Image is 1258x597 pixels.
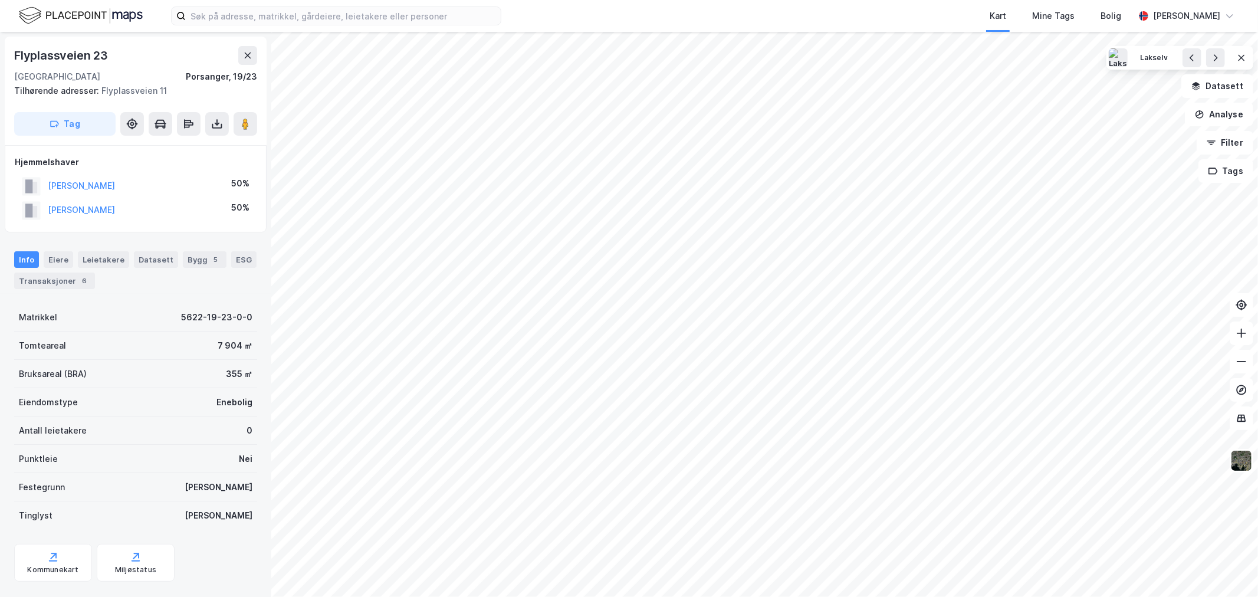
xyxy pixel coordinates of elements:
div: 355 ㎡ [226,367,252,381]
div: Bygg [183,251,226,268]
div: Enebolig [216,395,252,409]
div: Punktleie [19,452,58,466]
div: Hjemmelshaver [15,155,257,169]
button: Datasett [1181,74,1253,98]
div: Bolig [1101,9,1121,23]
div: [PERSON_NAME] [1153,9,1220,23]
button: Tag [14,112,116,136]
div: Mine Tags [1032,9,1075,23]
div: 5 [210,254,222,265]
div: [GEOGRAPHIC_DATA] [14,70,100,84]
img: logo.f888ab2527a4732fd821a326f86c7f29.svg [19,5,143,26]
div: Tomteareal [19,339,66,353]
div: 0 [247,424,252,438]
img: Lakselv [1109,48,1128,67]
div: Nei [239,452,252,466]
div: Tinglyst [19,509,52,523]
iframe: Chat Widget [1199,540,1258,597]
div: Porsanger, 19/23 [186,70,257,84]
div: Kontrollprogram for chat [1199,540,1258,597]
div: 50% [231,201,249,215]
button: Lakselv [1132,48,1175,67]
div: Festegrunn [19,480,65,494]
div: Miljøstatus [115,565,156,575]
div: Bruksareal (BRA) [19,367,87,381]
div: 50% [231,176,249,191]
div: Kommunekart [27,565,78,575]
div: ESG [231,251,257,268]
div: Matrikkel [19,310,57,324]
div: Kart [990,9,1006,23]
div: Flyplassveien 11 [14,84,248,98]
button: Filter [1197,131,1253,155]
div: Flyplassveien 23 [14,46,110,65]
div: Antall leietakere [19,424,87,438]
div: [PERSON_NAME] [185,509,252,523]
div: Leietakere [78,251,129,268]
div: [PERSON_NAME] [185,480,252,494]
div: Datasett [134,251,178,268]
span: Tilhørende adresser: [14,86,101,96]
button: Tags [1198,159,1253,183]
input: Søk på adresse, matrikkel, gårdeiere, leietakere eller personer [186,7,501,25]
div: Eiere [44,251,73,268]
div: Eiendomstype [19,395,78,409]
div: Info [14,251,39,268]
div: 7 904 ㎡ [218,339,252,353]
div: 6 [78,275,90,287]
div: 5622-19-23-0-0 [181,310,252,324]
button: Analyse [1185,103,1253,126]
div: Transaksjoner [14,273,95,289]
img: 9k= [1230,450,1253,472]
div: Lakselv [1140,53,1168,63]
